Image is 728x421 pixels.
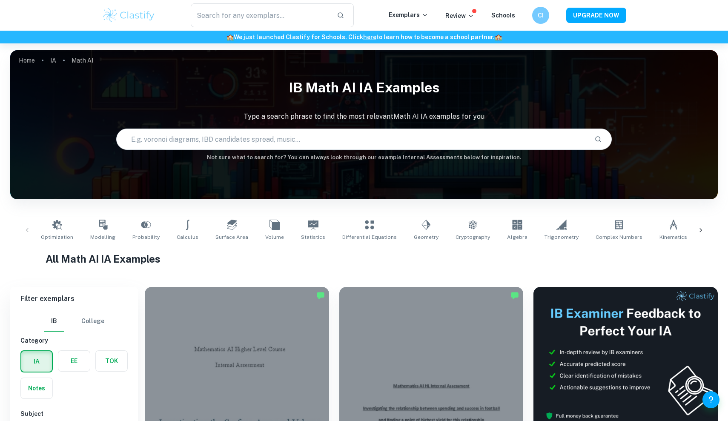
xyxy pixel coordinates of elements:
span: Calculus [177,233,198,241]
button: TOK [96,351,127,371]
img: Marked [510,291,519,300]
span: Volume [265,233,284,241]
span: 🏫 [226,34,234,40]
h1: All Math AI IA Examples [46,251,682,266]
span: Algebra [507,233,527,241]
span: Optimization [41,233,73,241]
span: Cryptography [456,233,490,241]
img: Marked [316,291,325,300]
a: Home [19,54,35,66]
button: UPGRADE NOW [566,8,626,23]
button: IA [21,351,52,372]
span: Differential Equations [342,233,397,241]
h1: IB Math AI IA examples [10,74,718,101]
span: Complex Numbers [596,233,642,241]
p: Exemplars [389,10,428,20]
p: Type a search phrase to find the most relevant Math AI IA examples for you [10,112,718,122]
input: Search for any exemplars... [191,3,330,27]
input: E.g. voronoi diagrams, IBD candidates spread, music... [117,127,587,151]
p: Math AI [72,56,93,65]
span: 🏫 [495,34,502,40]
span: Modelling [90,233,115,241]
span: Kinematics [659,233,687,241]
button: College [81,311,104,332]
a: here [363,34,376,40]
span: Geometry [414,233,439,241]
button: CI [532,7,549,24]
button: Notes [21,378,52,398]
h6: We just launched Clastify for Schools. Click to learn how to become a school partner. [2,32,726,42]
span: Statistics [301,233,325,241]
button: Search [591,132,605,146]
h6: Category [20,336,128,345]
button: EE [58,351,90,371]
span: Trigonometry [545,233,579,241]
h6: CI [536,11,546,20]
h6: Filter exemplars [10,287,138,311]
p: Review [445,11,474,20]
h6: Subject [20,409,128,418]
img: Clastify logo [102,7,156,24]
div: Filter type choice [44,311,104,332]
button: Help and Feedback [702,391,719,408]
button: IB [44,311,64,332]
a: Schools [491,12,515,19]
span: Surface Area [215,233,248,241]
h6: Not sure what to search for? You can always look through our example Internal Assessments below f... [10,153,718,162]
span: Probability [132,233,160,241]
a: IA [50,54,56,66]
